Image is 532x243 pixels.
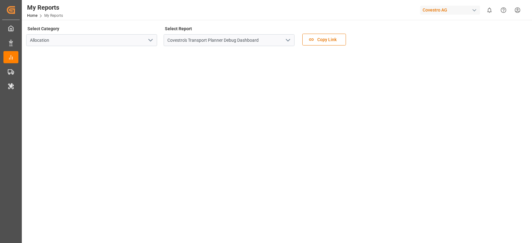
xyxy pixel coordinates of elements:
[26,24,60,33] label: Select Category
[26,34,157,46] input: Type to search/select
[496,3,510,17] button: Help Center
[164,34,295,46] input: Type to search/select
[146,36,155,45] button: open menu
[302,34,346,45] button: Copy Link
[482,3,496,17] button: show 0 new notifications
[164,24,193,33] label: Select Report
[27,3,63,12] div: My Reports
[27,13,37,18] a: Home
[314,36,340,43] span: Copy Link
[420,4,482,16] button: Covestro AG
[420,6,480,15] div: Covestro AG
[283,36,292,45] button: open menu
